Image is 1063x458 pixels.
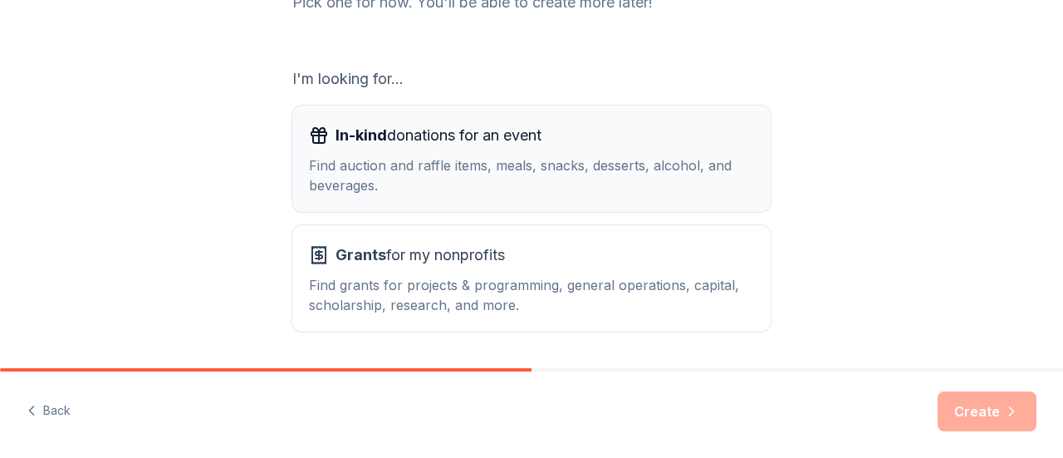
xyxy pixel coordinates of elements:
[292,106,771,212] button: In-kinddonations for an eventFind auction and raffle items, meals, snacks, desserts, alcohol, and...
[292,66,771,92] div: I'm looking for...
[336,122,541,149] span: donations for an event
[336,242,505,268] span: for my nonprofits
[336,246,386,263] span: Grants
[309,275,754,315] div: Find grants for projects & programming, general operations, capital, scholarship, research, and m...
[336,126,387,144] span: In-kind
[309,155,754,195] div: Find auction and raffle items, meals, snacks, desserts, alcohol, and beverages.
[292,225,771,332] button: Grantsfor my nonprofitsFind grants for projects & programming, general operations, capital, schol...
[27,394,71,429] button: Back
